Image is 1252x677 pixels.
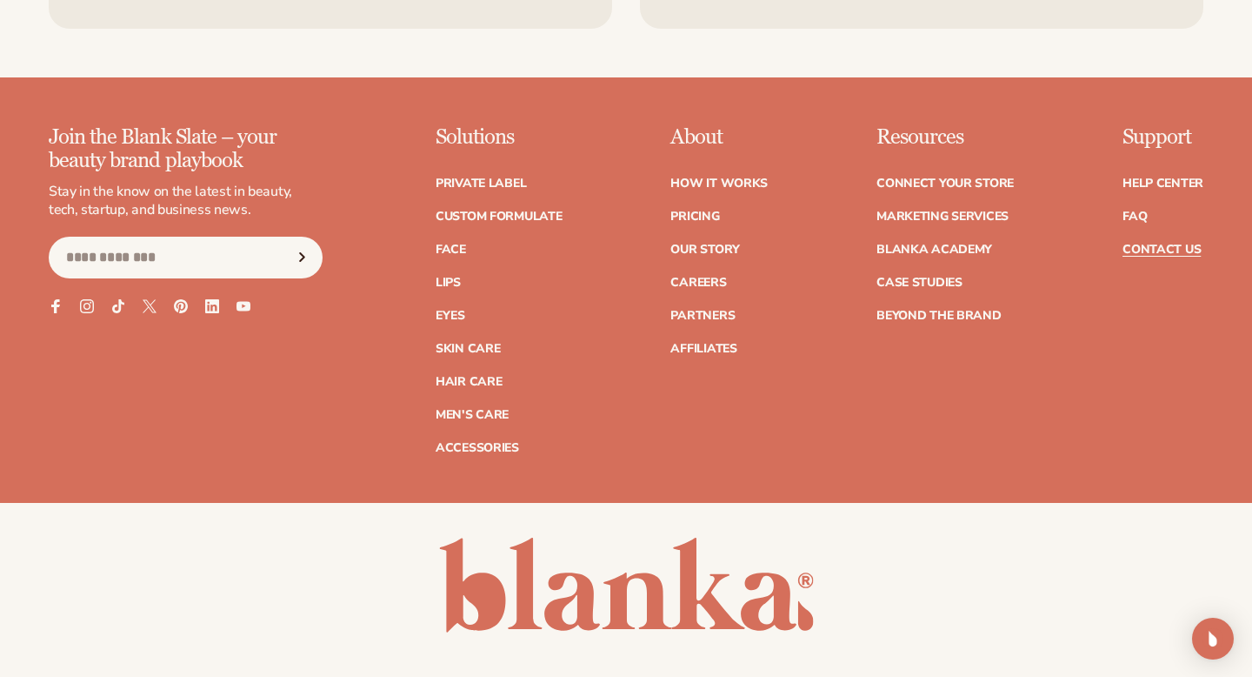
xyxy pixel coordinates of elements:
a: Lips [436,277,461,289]
p: Solutions [436,126,563,149]
a: Help Center [1122,178,1203,190]
a: Private label [436,178,526,190]
a: Case Studies [876,277,962,289]
a: Our Story [670,244,739,256]
a: Contact Us [1122,244,1201,256]
div: Open Intercom Messenger [1192,618,1234,660]
a: Careers [670,277,726,289]
p: Support [1122,126,1203,149]
a: Blanka Academy [876,244,992,256]
a: Custom formulate [436,211,563,223]
a: Hair Care [436,376,502,388]
a: Pricing [670,211,719,223]
a: Accessories [436,442,519,454]
button: Subscribe [283,237,322,278]
a: Marketing services [876,211,1009,223]
a: Eyes [436,310,465,322]
a: Men's Care [436,409,509,421]
a: Connect your store [876,178,1014,190]
a: FAQ [1122,211,1147,223]
a: Affiliates [670,343,736,355]
a: Skin Care [436,343,500,355]
p: Stay in the know on the latest in beauty, tech, startup, and business news. [49,183,323,219]
p: Join the Blank Slate – your beauty brand playbook [49,126,323,172]
a: Beyond the brand [876,310,1002,322]
p: Resources [876,126,1014,149]
a: Face [436,244,466,256]
a: Partners [670,310,735,322]
p: About [670,126,768,149]
a: How It Works [670,178,768,190]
